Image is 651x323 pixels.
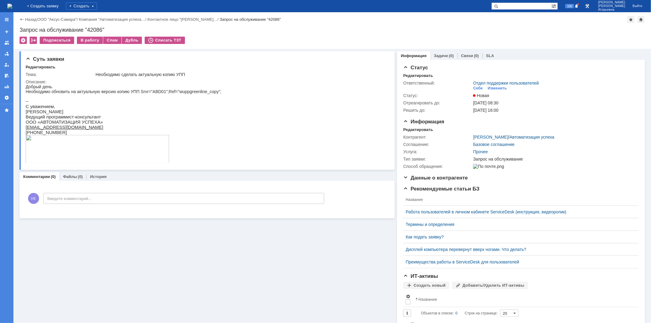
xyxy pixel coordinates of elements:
[455,310,458,317] div: 0
[403,273,438,279] span: ИТ-активы
[79,17,145,22] a: Компания "Автоматизация успеха…
[474,53,479,58] div: (0)
[598,8,625,12] span: Игорьевна
[26,56,64,62] span: Суть заявки
[2,60,12,70] a: Мои заявки
[421,311,454,315] span: Объектов в списке:
[79,17,147,22] div: /
[421,310,497,317] i: Строк на странице:
[28,193,39,204] span: НЕ
[20,27,645,33] div: Запрос на обслуживание "42086"
[403,135,472,140] div: Контрагент:
[406,234,631,239] a: Как подать заявку?
[38,17,77,22] a: ООО "Аксус-Самара"
[403,186,479,192] span: Рекомендуемые статьи БЗ
[403,65,428,71] span: Статус
[406,247,631,252] a: Дисплей компьютера перевернут вверх ногами. Что делать?
[473,164,504,169] img: По почте.png
[473,81,539,85] a: Отдел поддержки пользователей
[403,100,472,105] div: Отреагировать до:
[584,2,591,10] a: Перейти в интерфейс администратора
[25,17,36,22] a: Назад
[401,53,426,58] a: Информация
[406,294,410,299] span: Настройки
[403,175,468,181] span: Данные о контрагенте
[598,4,625,8] span: [PERSON_NAME]
[413,292,634,307] th: Название
[565,4,574,8] span: 100
[2,38,12,48] a: Заявки на командах
[473,93,489,98] span: Новая
[26,65,55,70] div: Редактировать
[2,93,12,103] a: Настройки
[637,16,645,23] div: Сделать домашней страницей
[63,174,77,179] a: Файлы
[26,79,386,84] div: Описание:
[403,164,472,169] div: Способ обращения:
[473,100,498,105] span: [DATE] 08:30
[78,174,83,179] div: (0)
[627,16,635,23] div: Добавить в избранное
[20,37,27,44] div: Удалить
[26,72,94,77] div: Тема:
[473,86,483,91] div: Себе
[96,72,385,77] div: Необходимо сделать актуальную копию УПП
[403,142,472,147] div: Соглашение:
[403,194,634,206] th: Название
[461,53,473,58] a: Связи
[598,1,625,4] span: [PERSON_NAME]
[66,2,97,10] div: Создать
[473,149,488,154] a: Прочее
[7,4,12,9] a: Перейти на домашнюю страницу
[23,174,50,179] a: Комментарии
[403,127,433,132] div: Редактировать
[403,157,472,161] div: Тип заявки:
[36,17,37,21] div: |
[473,135,508,140] a: [PERSON_NAME]
[406,222,631,227] a: Термины и определения
[51,174,56,179] div: (0)
[2,27,12,37] a: Создать заявку
[2,49,12,59] a: Заявки в моей ответственности
[403,119,444,125] span: Информация
[473,142,515,147] a: Базовое соглашение
[30,37,37,44] div: Работа с массовостью
[220,17,281,22] div: Запрос на обслуживание "42086"
[147,17,220,22] div: /
[90,174,107,179] a: История
[473,108,498,113] span: [DATE] 16:00
[406,209,631,214] a: Работа пользователей в личном кабинете ServiceDesk (инструкция, видеоролик)
[406,259,631,264] a: Преимущества работы в ServiceDesk для пользователей
[403,81,472,85] div: Ответственный:
[473,157,635,161] div: Запрос на обслуживание
[2,71,12,81] a: Мои согласования
[486,53,494,58] a: SLA
[403,93,472,98] div: Статус:
[552,3,558,9] span: Расширенный поиск
[509,135,554,140] a: Автоматизация успеха
[2,82,12,92] a: Отчеты
[7,4,12,9] img: logo
[38,17,79,22] div: /
[434,53,448,58] a: Задачи
[403,73,433,78] div: Редактировать
[403,149,472,154] div: Услуга:
[488,86,507,91] div: Изменить
[147,17,218,22] a: Контактное лицо "[PERSON_NAME]…
[418,297,437,302] div: Название
[473,135,554,140] div: /
[403,108,472,113] div: Решить до:
[449,53,454,58] div: (0)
